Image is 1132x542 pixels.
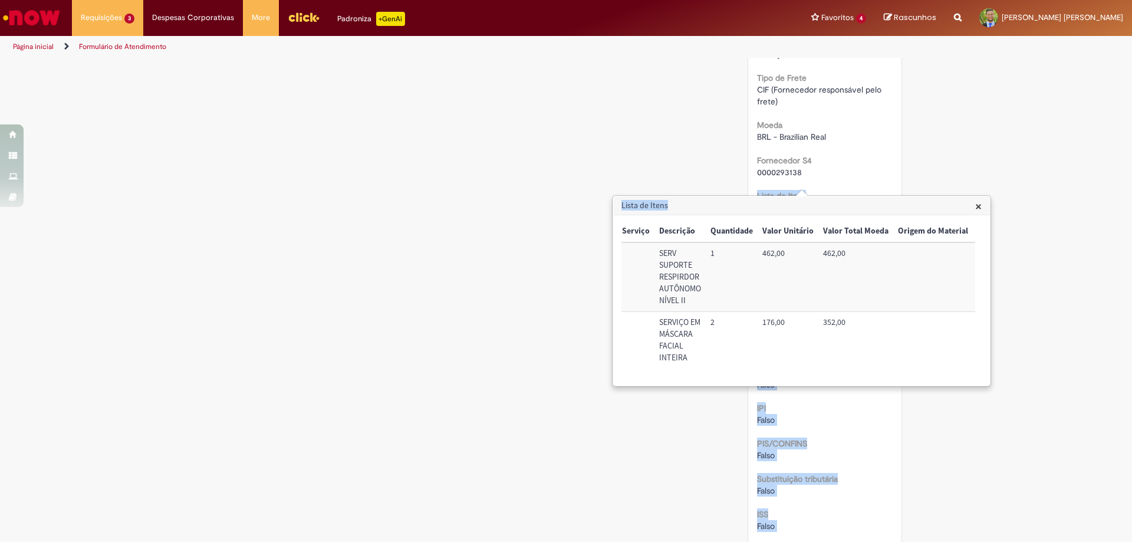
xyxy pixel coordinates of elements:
[757,450,775,461] span: Falso
[654,221,706,242] th: Descrição
[757,403,766,413] b: IPI
[757,73,807,83] b: Tipo de Frete
[757,190,806,201] b: Lista de Itens
[757,84,884,107] span: CIF (Fornecedor responsável pelo frete)
[757,509,768,520] b: ISS
[757,415,775,425] span: Falso
[757,485,775,496] span: Falso
[856,14,866,24] span: 4
[706,312,758,369] td: Quantidade: 2
[758,221,818,242] th: Valor Unitário
[81,12,122,24] span: Requisições
[757,120,782,130] b: Moeda
[1,6,62,29] img: ServiceNow
[818,312,893,369] td: Valor Total Moeda: 352,00
[893,242,973,311] td: Origem do Material:
[9,36,746,58] ul: Trilhas de página
[706,221,758,242] th: Quantidade
[706,242,758,311] td: Quantidade: 1
[654,312,706,369] td: Descrição: SERVIÇO EM MÁSCARA FACIAL INTEIRA
[757,155,812,166] b: Fornecedor S4
[252,12,270,24] span: More
[613,196,990,215] h3: Lista de Itens
[818,221,893,242] th: Valor Total Moeda
[758,312,818,369] td: Valor Unitário: 176,00
[893,312,973,369] td: Origem do Material:
[376,12,405,26] p: +GenAi
[973,312,1026,369] td: Código NCM:
[884,12,936,24] a: Rascunhos
[894,12,936,23] span: Rascunhos
[973,221,1026,242] th: Código NCM
[757,167,802,178] span: 0000293138
[757,132,826,142] span: BRL - Brazilian Real
[152,12,234,24] span: Despesas Corporativas
[288,8,320,26] img: click_logo_yellow_360x200.png
[757,521,775,531] span: Falso
[337,12,405,26] div: Padroniza
[757,379,775,390] span: Falso
[975,200,982,212] button: Close
[973,242,1026,311] td: Código NCM:
[654,242,706,311] td: Descrição: SERV SUPORTE RESPIRDOR AUTÔNOMO NÍVEL II
[757,49,785,60] span: Serviço
[1002,12,1123,22] span: [PERSON_NAME] [PERSON_NAME]
[757,474,838,484] b: Substituição tributária
[758,242,818,311] td: Valor Unitário: 462,00
[757,438,807,449] b: PIS/CONFINS
[13,42,54,51] a: Página inicial
[818,242,893,311] td: Valor Total Moeda: 462,00
[79,42,166,51] a: Formulário de Atendimento
[612,195,991,387] div: Lista de Itens
[821,12,854,24] span: Favoritos
[975,198,982,214] span: ×
[124,14,134,24] span: 3
[893,221,973,242] th: Origem do Material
